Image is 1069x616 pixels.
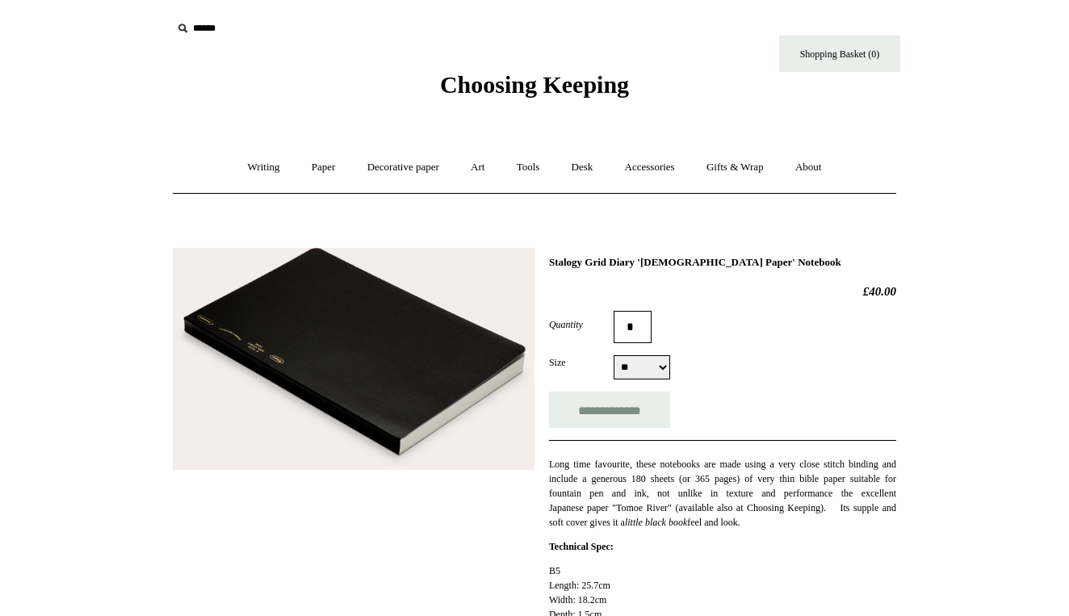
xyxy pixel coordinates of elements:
[456,146,499,189] a: Art
[781,146,836,189] a: About
[549,355,614,370] label: Size
[440,84,629,95] a: Choosing Keeping
[779,36,900,72] a: Shopping Basket (0)
[233,146,295,189] a: Writing
[440,71,629,98] span: Choosing Keeping
[549,256,896,269] h1: Stalogy Grid Diary '[DEMOGRAPHIC_DATA] Paper' Notebook
[502,146,555,189] a: Tools
[173,248,534,471] img: Stalogy Grid Diary 'Bible Paper' Notebook
[557,146,608,189] a: Desk
[549,284,896,299] h2: £40.00
[692,146,778,189] a: Gifts & Wrap
[353,146,454,189] a: Decorative paper
[610,146,690,189] a: Accessories
[549,457,896,530] p: Long time favourite, these notebooks are made using a very close stitch binding and include a gen...
[625,517,687,528] em: little black book
[549,541,614,552] strong: Technical Spec:
[549,317,614,332] label: Quantity
[297,146,350,189] a: Paper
